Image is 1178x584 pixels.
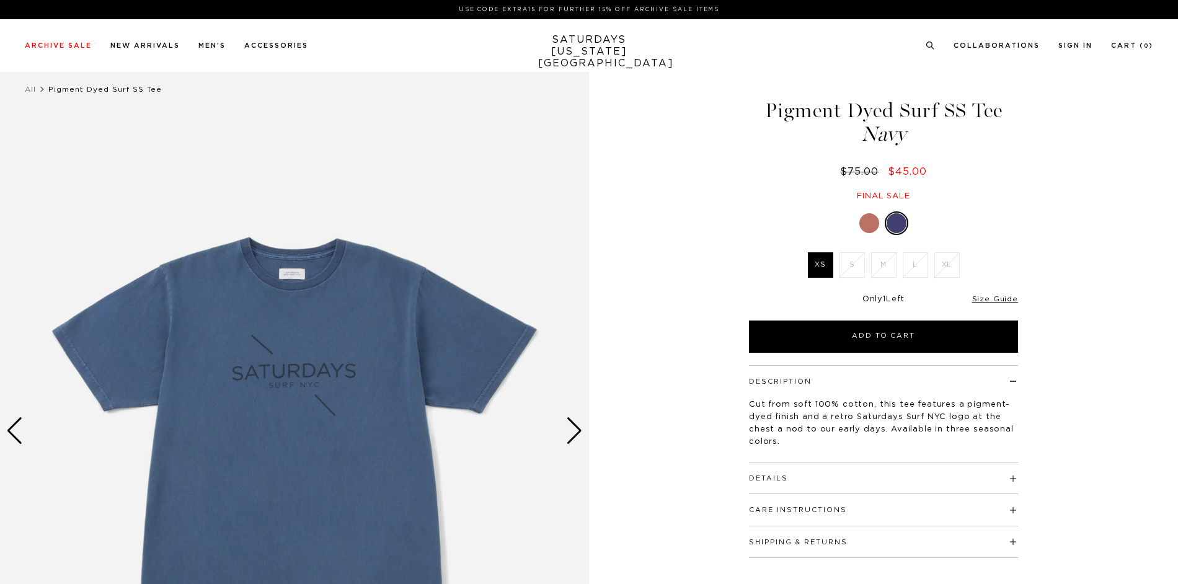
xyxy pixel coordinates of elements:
[749,475,788,482] button: Details
[747,191,1020,201] div: Final sale
[749,399,1018,448] p: Cut from soft 100% cotton, this tee features a pigment-dyed finish and a retro Saturdays Surf NYC...
[25,86,36,93] a: All
[749,321,1018,353] button: Add to Cart
[972,295,1018,303] a: Size Guide
[749,539,848,546] button: Shipping & Returns
[747,124,1020,144] span: Navy
[883,295,886,303] span: 1
[749,378,812,385] button: Description
[48,86,162,93] span: Pigment Dyed Surf SS Tee
[110,42,180,49] a: New Arrivals
[6,417,23,445] div: Previous slide
[30,5,1148,14] p: Use Code EXTRA15 for Further 15% Off Archive Sale Items
[888,167,927,177] span: $45.00
[749,507,847,513] button: Care Instructions
[1058,42,1092,49] a: Sign In
[808,252,833,278] label: XS
[244,42,308,49] a: Accessories
[198,42,226,49] a: Men's
[840,167,883,177] del: $75.00
[749,294,1018,305] div: Only Left
[1144,43,1149,49] small: 0
[1111,42,1153,49] a: Cart (0)
[538,34,640,69] a: SATURDAYS[US_STATE][GEOGRAPHIC_DATA]
[747,100,1020,144] h1: Pigment Dyed Surf SS Tee
[25,42,92,49] a: Archive Sale
[954,42,1040,49] a: Collaborations
[566,417,583,445] div: Next slide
